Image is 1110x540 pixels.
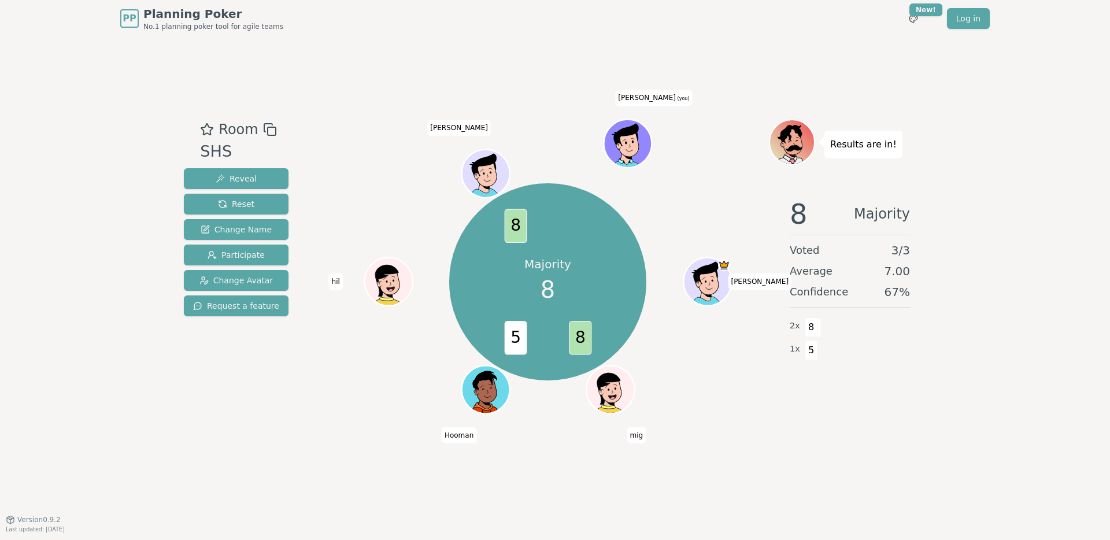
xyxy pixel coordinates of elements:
span: Click to change your name [329,273,343,290]
span: Change Name [201,224,272,235]
span: Majority [854,200,910,228]
span: Request a feature [193,300,279,312]
button: Reveal [184,168,288,189]
span: 1 x [790,343,800,356]
span: Version 0.9.2 [17,515,61,524]
button: Change Avatar [184,270,288,291]
button: Version0.9.2 [6,515,61,524]
p: Majority [524,256,571,272]
span: 3 / 3 [891,242,910,258]
span: No.1 planning poker tool for agile teams [143,22,283,31]
span: Reset [218,198,254,210]
span: Change Avatar [199,275,273,286]
span: Click to change your name [442,427,476,443]
a: PPPlanning PokerNo.1 planning poker tool for agile teams [120,6,283,31]
span: 2 x [790,320,800,332]
span: Participate [208,249,265,261]
span: 8 [805,317,818,337]
span: Room [219,119,258,140]
div: SHS [200,140,276,164]
button: New! [903,8,924,29]
span: Click to change your name [427,120,491,136]
button: Change Name [184,219,288,240]
p: Results are in! [830,136,897,153]
span: Reveal [216,173,257,184]
button: Request a feature [184,295,288,316]
span: Last updated: [DATE] [6,526,65,532]
span: Click to change your name [627,427,646,443]
span: Planning Poker [143,6,283,22]
span: Matthew is the host [718,259,730,271]
button: Participate [184,245,288,265]
span: 8 [541,272,555,307]
span: Click to change your name [728,273,791,290]
span: Click to change your name [615,90,692,106]
span: 5 [504,321,527,355]
span: Confidence [790,284,848,300]
span: 5 [805,341,818,360]
span: PP [123,12,136,25]
button: Click to change your avatar [605,121,650,166]
span: 8 [504,209,527,243]
a: Log in [947,8,990,29]
span: (you) [676,97,690,102]
div: New! [909,3,942,16]
button: Add as favourite [200,119,214,140]
span: 7.00 [884,263,910,279]
span: 67 % [885,284,910,300]
span: 8 [569,321,591,355]
span: 8 [790,200,808,228]
span: Average [790,263,832,279]
button: Reset [184,194,288,214]
span: Voted [790,242,820,258]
